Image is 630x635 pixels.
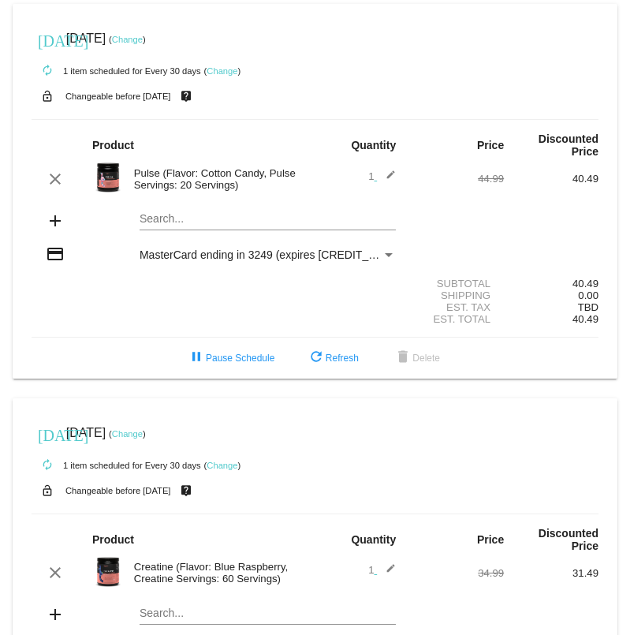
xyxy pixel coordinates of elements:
img: Pulse-20S-Cotton-Candy-Roman-Berezecky-2.png [92,162,124,193]
div: 44.99 [409,173,504,185]
div: Est. Total [409,313,504,325]
a: Change [112,429,143,439]
small: ( ) [109,35,146,44]
mat-icon: live_help [177,86,196,106]
mat-icon: lock_open [38,86,57,106]
div: 31.49 [504,567,598,579]
a: Change [207,66,237,76]
mat-icon: edit [377,170,396,189]
span: 0.00 [578,289,598,301]
small: ( ) [204,66,241,76]
mat-icon: [DATE] [38,30,57,49]
mat-icon: clear [46,563,65,582]
mat-icon: credit_card [46,245,65,263]
span: 1 [368,564,396,576]
mat-icon: lock_open [38,480,57,501]
mat-icon: pause [187,349,206,368]
small: Changeable before [DATE] [65,92,171,101]
span: Refresh [307,353,359,364]
a: Change [112,35,143,44]
mat-icon: clear [46,170,65,189]
button: Pause Schedule [174,344,287,372]
button: Refresh [294,344,371,372]
strong: Quantity [351,533,396,546]
small: ( ) [109,429,146,439]
span: 40.49 [572,313,598,325]
mat-icon: autorenew [38,456,57,475]
mat-icon: edit [377,563,396,582]
small: ( ) [204,461,241,470]
small: 1 item scheduled for Every 30 days [32,461,201,470]
div: 34.99 [409,567,504,579]
strong: Discounted Price [539,133,598,158]
mat-icon: add [46,211,65,230]
div: Subtotal [409,278,504,289]
small: 1 item scheduled for Every 30 days [32,66,201,76]
strong: Price [477,139,504,151]
div: Creatine (Flavor: Blue Raspberry, Creatine Servings: 60 Servings) [126,561,315,585]
mat-icon: delete [393,349,412,368]
div: 40.49 [504,278,598,289]
strong: Quantity [351,139,396,151]
a: Change [207,461,237,470]
mat-select: Payment Method [140,248,396,261]
mat-icon: refresh [307,349,326,368]
input: Search... [140,213,396,226]
mat-icon: live_help [177,480,196,501]
mat-icon: add [46,605,65,624]
strong: Price [477,533,504,546]
span: MasterCard ending in 3249 (expires [CREDIT_CARD_DATA]) [140,248,441,261]
strong: Product [92,139,134,151]
span: 1 [368,170,396,182]
div: 40.49 [504,173,598,185]
span: Delete [393,353,440,364]
button: Delete [381,344,453,372]
strong: Product [92,533,134,546]
span: Pause Schedule [187,353,274,364]
img: Image-1-Creatine-60S-Blue-Raspb-1000x1000-1.png [92,556,124,588]
mat-icon: autorenew [38,62,57,80]
div: Pulse (Flavor: Cotton Candy, Pulse Servings: 20 Servings) [126,167,315,191]
span: TBD [578,301,598,313]
div: Shipping [409,289,504,301]
mat-icon: [DATE] [38,424,57,443]
div: Est. Tax [409,301,504,313]
small: Changeable before [DATE] [65,486,171,495]
input: Search... [140,607,396,620]
strong: Discounted Price [539,527,598,552]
